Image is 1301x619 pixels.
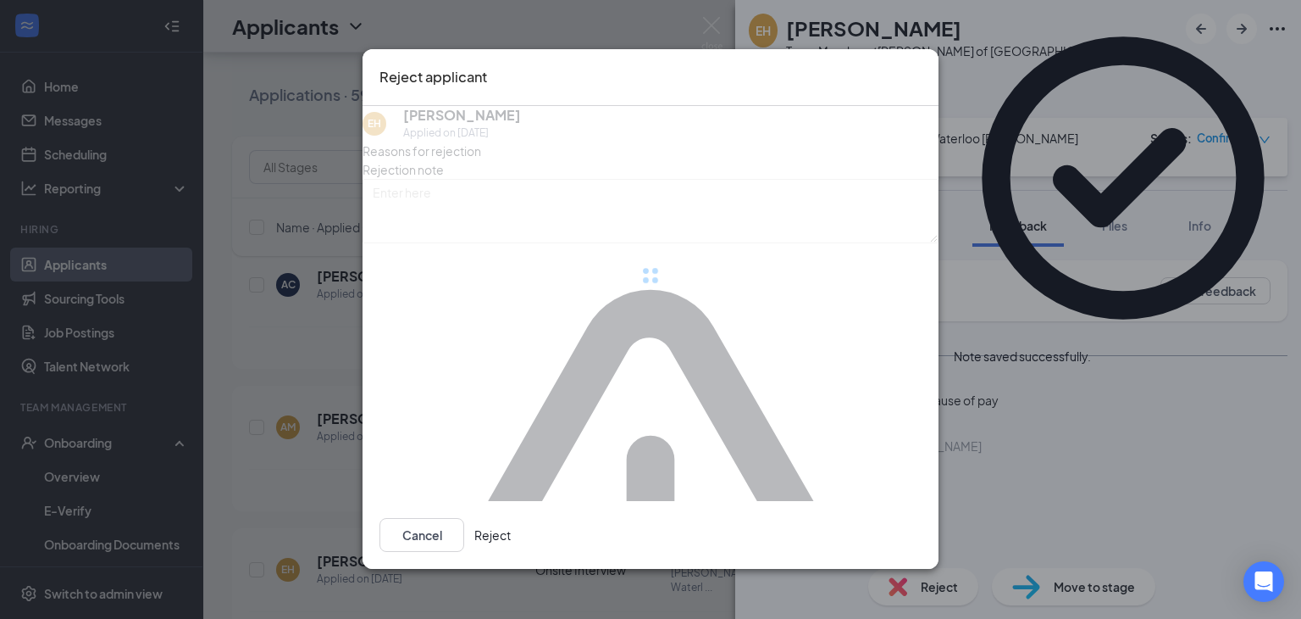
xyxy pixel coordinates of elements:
button: Cancel [379,519,464,553]
div: Note saved successfully. [954,348,1091,365]
button: Reject [474,519,511,553]
h3: Reject applicant [379,66,487,88]
div: Open Intercom Messenger [1243,561,1284,602]
svg: CheckmarkCircle [954,8,1293,348]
